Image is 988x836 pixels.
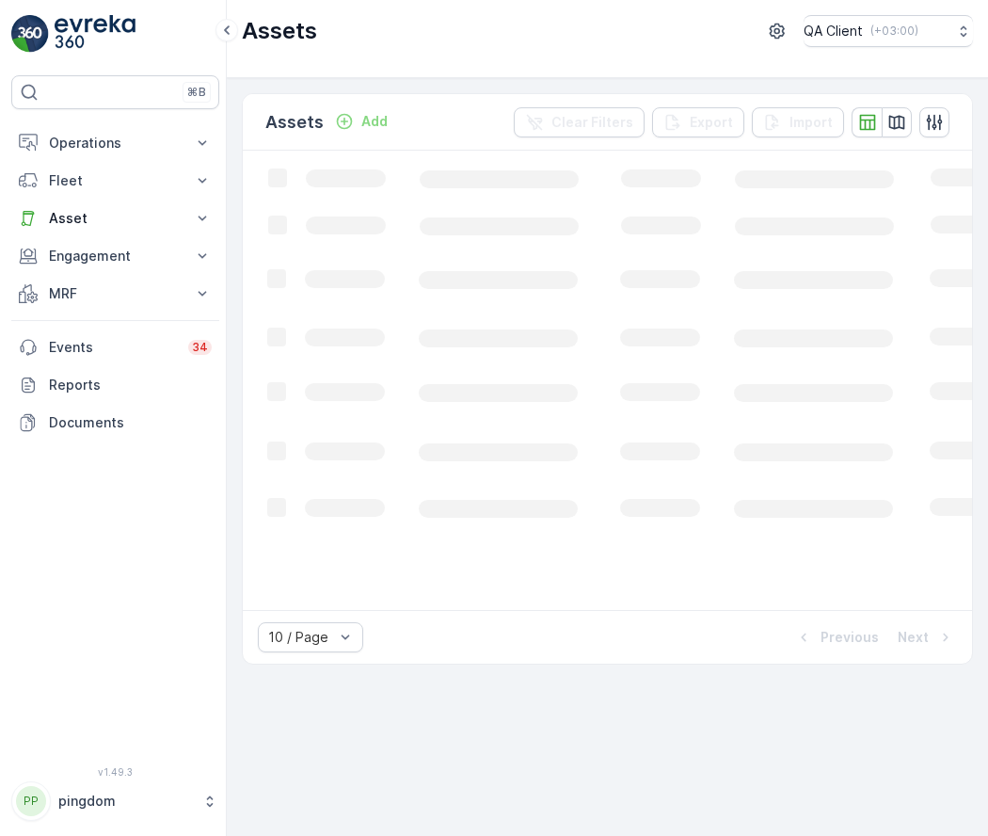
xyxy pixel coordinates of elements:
[870,24,918,39] p: ( +03:00 )
[265,109,324,136] p: Assets
[49,413,212,432] p: Documents
[49,134,182,153] p: Operations
[49,209,182,228] p: Asset
[789,113,833,132] p: Import
[58,792,193,811] p: pingdom
[11,275,219,313] button: MRF
[11,781,219,821] button: PPpingdom
[11,766,219,778] span: v 1.49.3
[896,626,957,649] button: Next
[690,113,733,132] p: Export
[49,338,177,357] p: Events
[11,404,219,442] a: Documents
[49,284,182,303] p: MRF
[898,628,929,647] p: Next
[792,626,881,649] button: Previous
[49,247,182,265] p: Engagement
[49,171,182,190] p: Fleet
[192,340,208,355] p: 34
[752,107,844,137] button: Import
[187,85,206,100] p: ⌘B
[11,329,219,366] a: Events34
[16,786,46,816] div: PP
[804,15,973,47] button: QA Client(+03:00)
[11,162,219,200] button: Fleet
[514,107,645,137] button: Clear Filters
[804,22,863,40] p: QA Client
[652,107,744,137] button: Export
[361,112,388,131] p: Add
[551,113,633,132] p: Clear Filters
[11,366,219,404] a: Reports
[11,200,219,237] button: Asset
[327,110,395,133] button: Add
[11,15,49,53] img: logo
[49,376,212,394] p: Reports
[55,15,135,53] img: logo_light-DOdMpM7g.png
[11,124,219,162] button: Operations
[11,237,219,275] button: Engagement
[242,16,317,46] p: Assets
[821,628,879,647] p: Previous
